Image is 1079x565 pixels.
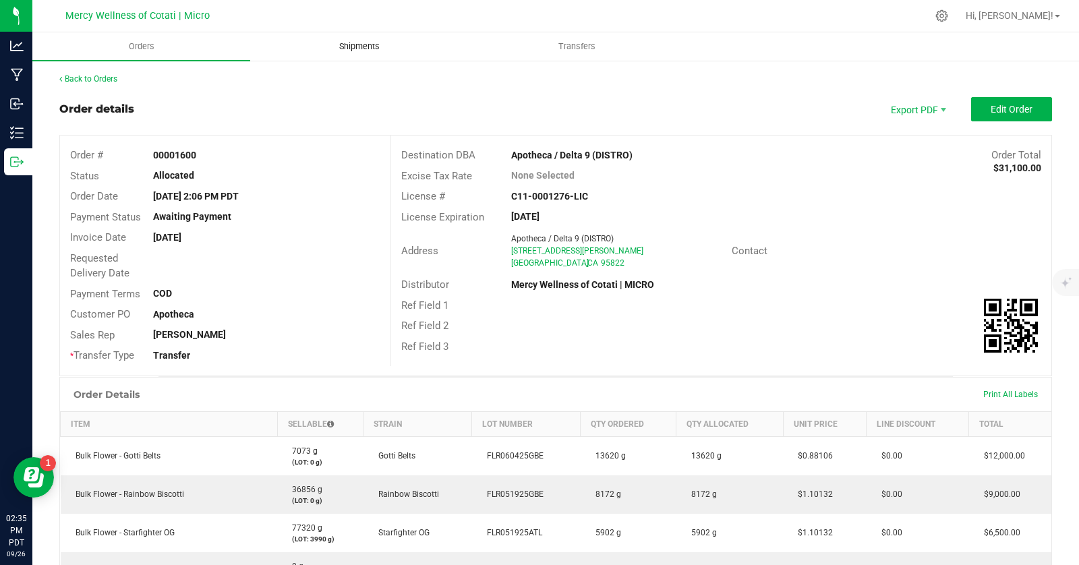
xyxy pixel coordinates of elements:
[372,528,430,537] span: Starfighter OG
[285,446,318,456] span: 7073 g
[153,232,181,243] strong: [DATE]
[59,101,134,117] div: Order details
[969,411,1051,436] th: Total
[581,411,676,436] th: Qty Ordered
[401,340,448,353] span: Ref Field 3
[791,528,833,537] span: $1.10132
[69,489,184,499] span: Bulk Flower - Rainbow Biscotti
[875,451,902,460] span: $0.00
[468,32,686,61] a: Transfers
[153,350,190,361] strong: Transfer
[589,489,621,499] span: 8172 g
[10,155,24,169] inline-svg: Outbound
[401,278,449,291] span: Distributor
[984,299,1038,353] img: Scan me!
[480,489,544,499] span: FLR051925GBE
[877,97,958,121] span: Export PDF
[401,299,448,311] span: Ref Field 1
[285,523,322,533] span: 77320 g
[153,329,226,340] strong: [PERSON_NAME]
[59,74,117,84] a: Back to Orders
[511,191,588,202] strong: C11-0001276-LIC
[401,190,445,202] span: License #
[111,40,173,53] span: Orders
[684,528,717,537] span: 5902 g
[732,245,767,257] span: Contact
[511,246,643,256] span: [STREET_ADDRESS][PERSON_NAME]
[153,191,239,202] strong: [DATE] 2:06 PM PDT
[511,234,614,243] span: Apotheca / Delta 9 (DISTRO)
[480,451,544,460] span: FLR060425GBE
[153,170,194,181] strong: Allocated
[250,32,468,61] a: Shipments
[791,451,833,460] span: $0.88106
[867,411,969,436] th: Line Discount
[991,104,1032,115] span: Edit Order
[401,211,484,223] span: License Expiration
[70,308,130,320] span: Customer PO
[984,299,1038,353] qrcode: 00001600
[977,528,1020,537] span: $6,500.00
[32,32,250,61] a: Orders
[69,451,161,460] span: Bulk Flower - Gotti Belts
[70,190,118,202] span: Order Date
[511,150,633,160] strong: Apotheca / Delta 9 (DISTRO)
[401,320,448,332] span: Ref Field 2
[875,528,902,537] span: $0.00
[933,9,950,22] div: Manage settings
[70,149,103,161] span: Order #
[153,288,172,299] strong: COD
[511,279,654,290] strong: Mercy Wellness of Cotati | MICRO
[589,451,626,460] span: 13620 g
[70,170,99,182] span: Status
[783,411,867,436] th: Unit Price
[966,10,1053,21] span: Hi, [PERSON_NAME]!
[363,411,472,436] th: Strain
[13,457,54,498] iframe: Resource center
[540,40,614,53] span: Transfers
[401,149,475,161] span: Destination DBA
[589,528,621,537] span: 5902 g
[401,245,438,257] span: Address
[971,97,1052,121] button: Edit Order
[511,258,589,268] span: [GEOGRAPHIC_DATA]
[511,211,539,222] strong: [DATE]
[372,489,439,499] span: Rainbow Biscotti
[993,162,1041,173] strong: $31,100.00
[791,489,833,499] span: $1.10132
[372,451,415,460] span: Gotti Belts
[70,349,134,361] span: Transfer Type
[70,211,141,223] span: Payment Status
[285,534,355,544] p: (LOT: 3990 g)
[153,309,194,320] strong: Apotheca
[6,512,26,549] p: 02:35 PM PDT
[977,489,1020,499] span: $9,000.00
[153,211,231,222] strong: Awaiting Payment
[684,489,717,499] span: 8172 g
[684,451,722,460] span: 13620 g
[285,457,355,467] p: (LOT: 0 g)
[74,389,140,400] h1: Order Details
[977,451,1025,460] span: $12,000.00
[40,455,56,471] iframe: Resource center unread badge
[6,549,26,559] p: 09/26
[277,411,363,436] th: Sellable
[70,252,129,280] span: Requested Delivery Date
[983,390,1038,399] span: Print All Labels
[472,411,581,436] th: Lot Number
[10,126,24,140] inline-svg: Inventory
[586,258,587,268] span: ,
[601,258,624,268] span: 95822
[10,68,24,82] inline-svg: Manufacturing
[321,40,398,53] span: Shipments
[511,170,575,181] strong: None Selected
[65,10,210,22] span: Mercy Wellness of Cotati | Micro
[587,258,598,268] span: CA
[10,97,24,111] inline-svg: Inbound
[70,231,126,243] span: Invoice Date
[285,496,355,506] p: (LOT: 0 g)
[401,170,472,182] span: Excise Tax Rate
[285,485,322,494] span: 36856 g
[991,149,1041,161] span: Order Total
